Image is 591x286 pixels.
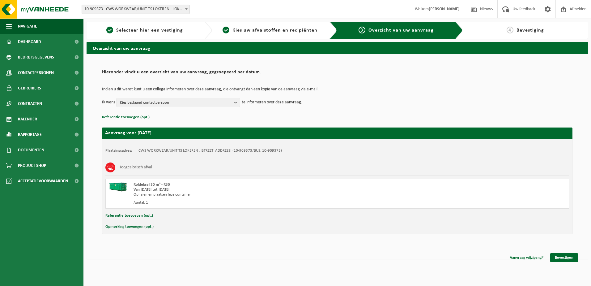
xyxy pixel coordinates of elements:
[18,80,41,96] span: Gebruikers
[517,28,544,33] span: Bevestiging
[18,65,54,80] span: Contactpersonen
[18,173,68,189] span: Acceptatievoorwaarden
[105,212,153,220] button: Referentie toevoegen (opt.)
[87,42,588,54] h2: Overzicht van uw aanvraag
[18,50,54,65] span: Bedrijfsgegevens
[102,87,572,92] p: Indien u dit wenst kunt u een collega informeren over deze aanvraag, die ontvangt dan een kopie v...
[18,127,42,142] span: Rapportage
[117,98,240,107] button: Kies bestaand contactpersoon
[90,27,200,34] a: 1Selecteer hier een vestiging
[102,70,572,78] h2: Hieronder vindt u een overzicht van uw aanvraag, gegroepeerd per datum.
[18,19,37,34] span: Navigatie
[102,113,150,121] button: Referentie toevoegen (opt.)
[18,96,42,111] span: Contracten
[505,253,548,262] a: Aanvraag wijzigen
[223,27,229,33] span: 2
[18,34,41,50] span: Dashboard
[105,149,132,153] strong: Plaatsingsadres:
[120,98,232,107] span: Kies bestaand contactpersoon
[82,5,189,14] span: 10-909373 - CWS WORKWEAR/UNIT TS LOKEREN - LOKEREN
[116,28,183,33] span: Selecteer hier een vestiging
[134,183,170,187] span: Roldeksel 30 m³ - R30
[18,111,37,127] span: Kalender
[118,162,152,172] h3: Hoogcalorisch afval
[429,7,460,11] strong: [PERSON_NAME]
[105,223,154,231] button: Opmerking toevoegen (opt.)
[215,27,325,34] a: 2Kies uw afvalstoffen en recipiënten
[134,192,362,197] div: Ophalen en plaatsen lege container
[102,98,115,107] p: Ik wens
[368,28,434,33] span: Overzicht van uw aanvraag
[138,148,282,153] td: CWS WORKWEAR/UNIT TS LOKEREN , [STREET_ADDRESS] (10-909373/BUS, 10-909373)
[134,188,169,192] strong: Van [DATE] tot [DATE]
[232,28,317,33] span: Kies uw afvalstoffen en recipiënten
[550,253,578,262] a: Bevestigen
[18,158,46,173] span: Product Shop
[359,27,365,33] span: 3
[507,27,513,33] span: 4
[134,200,362,205] div: Aantal: 1
[105,131,151,136] strong: Aanvraag voor [DATE]
[242,98,302,107] p: te informeren over deze aanvraag.
[109,182,127,192] img: HK-XR-30-GN-00.png
[18,142,44,158] span: Documenten
[106,27,113,33] span: 1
